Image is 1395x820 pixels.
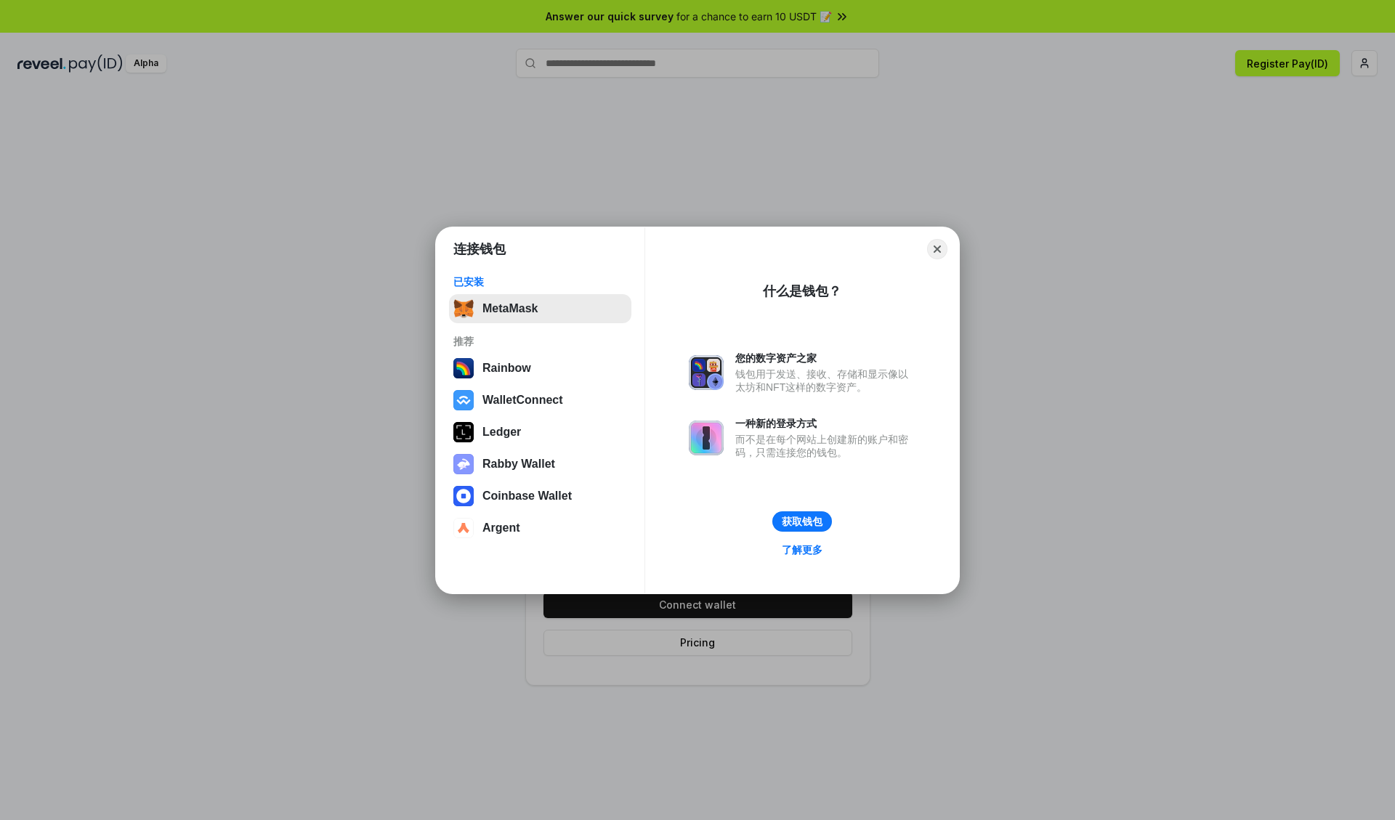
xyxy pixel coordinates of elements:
[482,362,531,375] div: Rainbow
[449,418,631,447] button: Ledger
[482,302,538,315] div: MetaMask
[763,283,841,300] div: 什么是钱包？
[773,540,831,559] a: 了解更多
[482,426,521,439] div: Ledger
[482,490,572,503] div: Coinbase Wallet
[453,275,627,288] div: 已安装
[927,239,947,259] button: Close
[735,417,915,430] div: 一种新的登录方式
[453,240,506,258] h1: 连接钱包
[782,543,822,556] div: 了解更多
[453,486,474,506] img: svg+xml,%3Csvg%20width%3D%2228%22%20height%3D%2228%22%20viewBox%3D%220%200%2028%2028%22%20fill%3D...
[735,368,915,394] div: 钱包用于发送、接收、存储和显示像以太坊和NFT这样的数字资产。
[449,386,631,415] button: WalletConnect
[453,299,474,319] img: svg+xml,%3Csvg%20fill%3D%22none%22%20height%3D%2233%22%20viewBox%3D%220%200%2035%2033%22%20width%...
[453,335,627,348] div: 推荐
[482,458,555,471] div: Rabby Wallet
[735,352,915,365] div: 您的数字资产之家
[449,513,631,543] button: Argent
[449,450,631,479] button: Rabby Wallet
[449,482,631,511] button: Coinbase Wallet
[453,358,474,378] img: svg+xml,%3Csvg%20width%3D%22120%22%20height%3D%22120%22%20viewBox%3D%220%200%20120%20120%22%20fil...
[482,394,563,407] div: WalletConnect
[453,518,474,538] img: svg+xml,%3Csvg%20width%3D%2228%22%20height%3D%2228%22%20viewBox%3D%220%200%2028%2028%22%20fill%3D...
[772,511,832,532] button: 获取钱包
[453,454,474,474] img: svg+xml,%3Csvg%20xmlns%3D%22http%3A%2F%2Fwww.w3.org%2F2000%2Fsvg%22%20fill%3D%22none%22%20viewBox...
[453,390,474,410] img: svg+xml,%3Csvg%20width%3D%2228%22%20height%3D%2228%22%20viewBox%3D%220%200%2028%2028%22%20fill%3D...
[735,433,915,459] div: 而不是在每个网站上创建新的账户和密码，只需连接您的钱包。
[689,421,724,455] img: svg+xml,%3Csvg%20xmlns%3D%22http%3A%2F%2Fwww.w3.org%2F2000%2Fsvg%22%20fill%3D%22none%22%20viewBox...
[482,521,520,535] div: Argent
[689,355,724,390] img: svg+xml,%3Csvg%20xmlns%3D%22http%3A%2F%2Fwww.w3.org%2F2000%2Fsvg%22%20fill%3D%22none%22%20viewBox...
[449,294,631,323] button: MetaMask
[453,422,474,442] img: svg+xml,%3Csvg%20xmlns%3D%22http%3A%2F%2Fwww.w3.org%2F2000%2Fsvg%22%20width%3D%2228%22%20height%3...
[782,515,822,528] div: 获取钱包
[449,354,631,383] button: Rainbow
